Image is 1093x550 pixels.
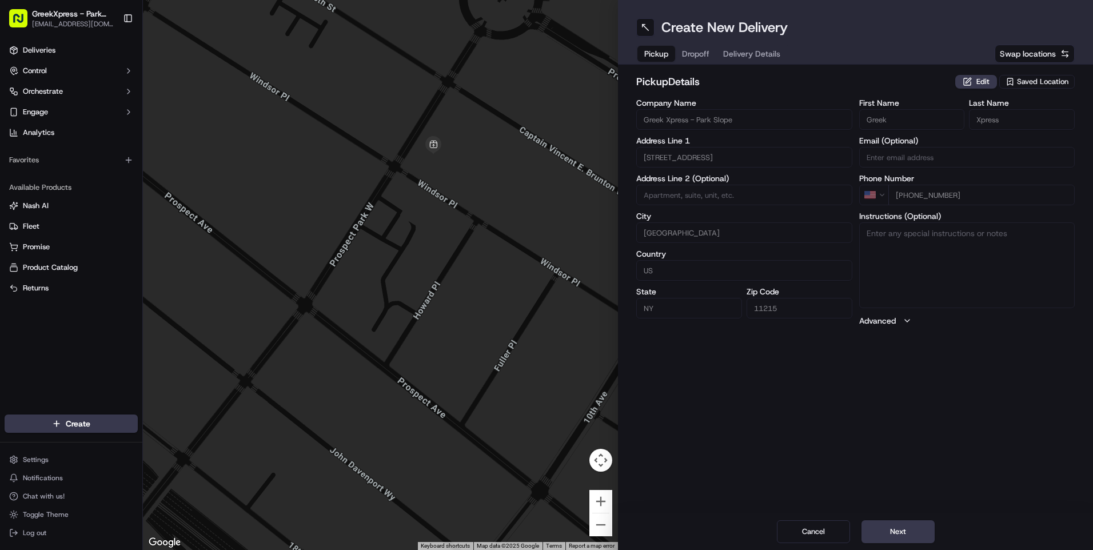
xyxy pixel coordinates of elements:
a: 📗Knowledge Base [7,220,92,241]
span: Control [23,66,47,76]
button: GreekXpress - Park Slope [32,8,114,19]
input: Enter address [636,147,852,168]
div: We're available if you need us! [51,121,157,130]
span: Pylon [114,253,138,261]
span: Orchestrate [23,86,63,97]
label: Advanced [859,315,896,326]
span: [PERSON_NAME] [35,177,93,186]
button: Settings [5,452,138,468]
span: Returns [23,283,49,293]
span: Chat with us! [23,492,65,501]
button: Engage [5,103,138,121]
button: Zoom in [589,490,612,513]
button: Returns [5,279,138,297]
span: Pickup [644,48,668,59]
button: Start new chat [194,113,208,126]
button: Log out [5,525,138,541]
label: Last Name [969,99,1075,107]
span: Dropoff [682,48,709,59]
button: Zoom out [589,513,612,536]
a: Report a map error [569,543,615,549]
label: Address Line 1 [636,137,852,145]
img: 8016278978528_b943e370aa5ada12b00a_72.png [24,109,45,130]
input: Enter state [636,298,742,318]
input: Got a question? Start typing here... [30,74,206,86]
button: Create [5,415,138,433]
a: Powered byPylon [81,252,138,261]
img: Nash [11,11,34,34]
span: Settings [23,455,49,464]
span: Create [66,418,90,429]
span: [DATE] [101,177,125,186]
a: Nash AI [9,201,133,211]
span: Analytics [23,127,54,138]
label: Email (Optional) [859,137,1075,145]
div: 💻 [97,226,106,235]
a: Returns [9,283,133,293]
span: Log out [23,528,46,537]
span: Product Catalog [23,262,78,273]
label: Address Line 2 (Optional) [636,174,852,182]
button: Fleet [5,217,138,236]
button: Product Catalog [5,258,138,277]
span: • [95,177,99,186]
label: State [636,288,742,296]
label: Phone Number [859,174,1075,182]
button: GreekXpress - Park Slope[EMAIL_ADDRESS][DOMAIN_NAME] [5,5,118,32]
button: Saved Location [999,74,1075,90]
h2: pickup Details [636,74,948,90]
button: Keyboard shortcuts [421,542,470,550]
span: Toggle Theme [23,510,69,519]
img: Google [146,535,184,550]
h1: Create New Delivery [661,18,788,37]
label: City [636,212,852,220]
button: Toggle Theme [5,507,138,523]
span: Nash AI [23,201,49,211]
button: Map camera controls [589,449,612,472]
a: Promise [9,242,133,252]
input: Enter first name [859,109,965,130]
label: Country [636,250,852,258]
span: Knowledge Base [23,225,87,236]
a: Fleet [9,221,133,232]
span: Notifications [23,473,63,483]
input: Enter city [636,222,852,243]
span: Map data ©2025 Google [477,543,539,549]
label: Company Name [636,99,852,107]
button: Edit [955,75,997,89]
button: Notifications [5,470,138,486]
div: Favorites [5,151,138,169]
a: Deliveries [5,41,138,59]
a: Terms (opens in new tab) [546,543,562,549]
a: Product Catalog [9,262,133,273]
div: 📗 [11,226,21,235]
button: Control [5,62,138,80]
button: Advanced [859,315,1075,326]
input: Enter country [636,260,852,281]
img: Brigitte Vinadas [11,166,30,185]
span: Deliveries [23,45,55,55]
span: Delivery Details [723,48,780,59]
span: Engage [23,107,48,117]
a: Open this area in Google Maps (opens a new window) [146,535,184,550]
span: Swap locations [1000,48,1056,59]
input: Apartment, suite, unit, etc. [636,185,852,205]
button: [EMAIL_ADDRESS][DOMAIN_NAME] [32,19,114,29]
span: Saved Location [1017,77,1068,87]
input: Enter company name [636,109,852,130]
p: Welcome 👋 [11,46,208,64]
button: Orchestrate [5,82,138,101]
img: 1736555255976-a54dd68f-1ca7-489b-9aae-adbdc363a1c4 [11,109,32,130]
button: Swap locations [995,45,1075,63]
div: Available Products [5,178,138,197]
a: 💻API Documentation [92,220,188,241]
button: Promise [5,238,138,256]
div: Past conversations [11,149,77,158]
input: Enter last name [969,109,1075,130]
label: First Name [859,99,965,107]
button: Cancel [777,520,850,543]
a: Analytics [5,123,138,142]
input: Enter phone number [888,185,1075,205]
